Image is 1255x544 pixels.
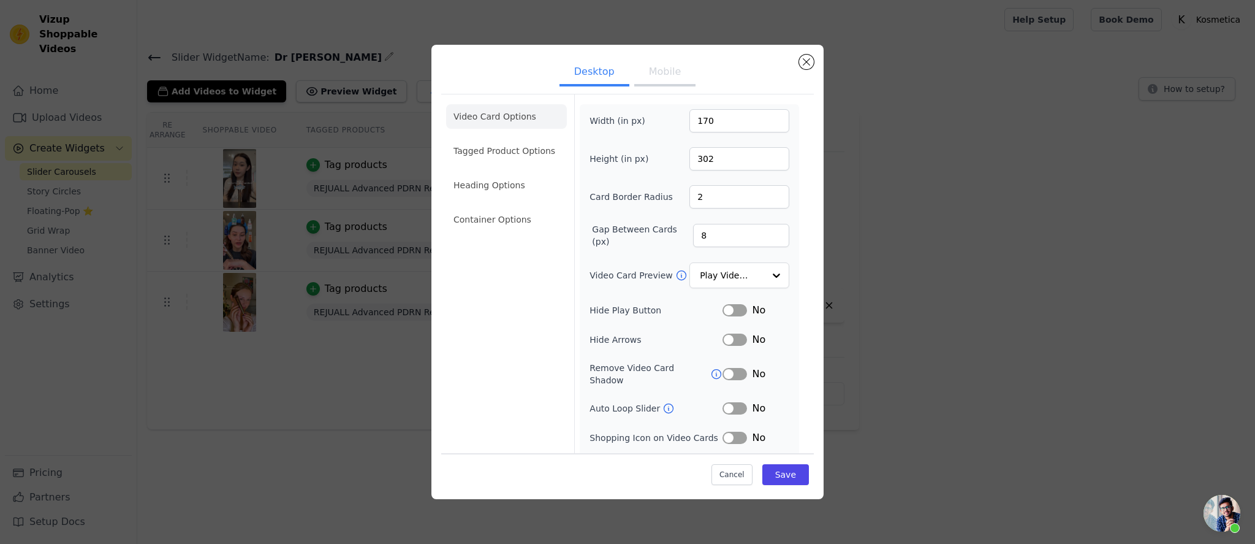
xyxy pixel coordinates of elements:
[752,303,765,318] span: No
[711,464,753,485] button: Cancel
[590,334,722,346] label: Hide Arrows
[590,402,662,415] label: Auto Loop Slider
[590,191,673,203] label: Card Border Radius
[590,153,656,165] label: Height (in px)
[590,115,656,127] label: Width (in px)
[590,432,722,444] label: Shopping Icon on Video Cards
[559,59,629,86] button: Desktop
[752,401,765,416] span: No
[1204,495,1240,532] div: Open chat
[762,464,809,485] button: Save
[590,269,675,282] label: Video Card Preview
[590,362,710,386] label: Remove Video Card Shadow
[752,332,765,347] span: No
[799,55,814,69] button: Close modal
[752,431,765,445] span: No
[592,223,693,248] label: Gap Between Cards (px)
[446,207,567,232] li: Container Options
[446,139,567,163] li: Tagged Product Options
[752,367,765,381] span: No
[634,59,696,86] button: Mobile
[446,173,567,197] li: Heading Options
[590,304,722,316] label: Hide Play Button
[446,104,567,129] li: Video Card Options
